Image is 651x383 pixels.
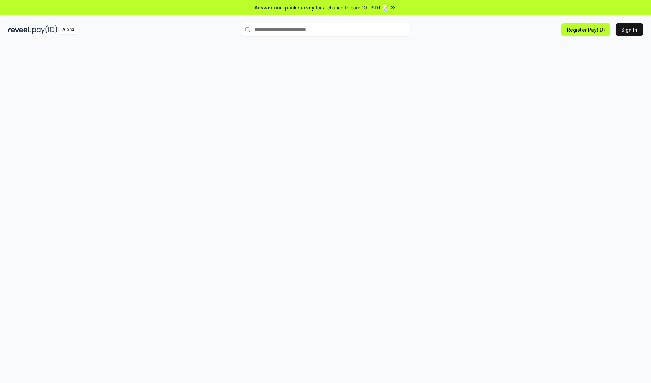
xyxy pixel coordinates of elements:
span: for a chance to earn 10 USDT 📝 [316,4,388,11]
button: Register Pay(ID) [561,23,610,36]
div: Alpha [59,25,78,34]
button: Sign In [616,23,643,36]
img: reveel_dark [8,25,31,34]
span: Answer our quick survey [255,4,314,11]
img: pay_id [32,25,57,34]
